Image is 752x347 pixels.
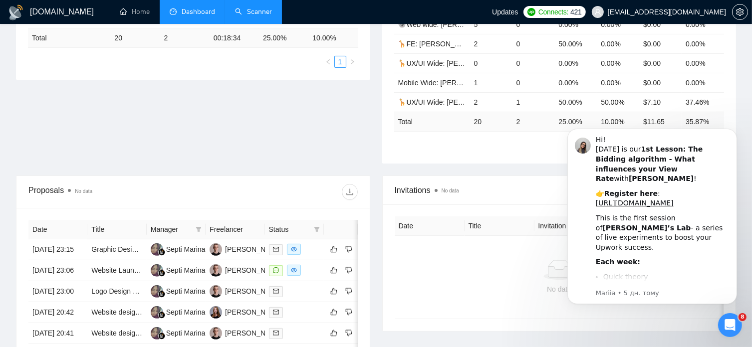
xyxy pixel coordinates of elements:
button: dislike [343,243,355,255]
td: 2 [470,92,512,112]
td: 1 [470,73,512,92]
button: left [322,56,334,68]
a: SMSepti Marina [151,245,206,253]
span: eye [291,246,297,252]
div: Septi Marina [166,286,206,297]
div: Septi Marina [166,265,206,276]
button: dislike [343,327,355,339]
td: 37.46% [682,92,724,112]
span: eye [291,267,297,273]
td: 0.00% [682,73,724,92]
a: SMSepti Marina [151,329,206,337]
td: 20 [470,112,512,131]
span: Manager [151,224,192,235]
button: like [328,306,340,318]
td: 0 [470,53,512,73]
td: 0.00% [597,53,639,73]
td: 35.87 % [682,112,724,131]
img: gigradar-bm.png [158,333,165,340]
td: 0.00% [597,14,639,34]
button: dislike [343,306,355,318]
img: SM [151,306,163,319]
a: VG[PERSON_NAME] [210,266,282,274]
td: 50.00% [554,34,597,53]
span: filter [196,226,202,232]
th: Invitation Letter [534,216,604,236]
td: Total [394,112,470,131]
td: 0 [512,73,555,92]
img: TB [210,306,222,319]
button: setting [732,4,748,20]
img: SM [151,264,163,277]
span: user [594,8,601,15]
img: gigradar-bm.png [158,312,165,319]
img: VG [210,264,222,277]
span: Invitations [395,184,724,196]
div: Septi Marina [166,307,206,318]
div: [PERSON_NAME] [225,328,282,339]
span: filter [314,226,320,232]
img: SM [151,285,163,298]
td: Website designer [87,302,146,323]
td: 0 [512,34,555,53]
span: dislike [345,287,352,295]
td: Website designer [87,323,146,344]
a: SMSepti Marina [151,287,206,295]
img: SM [151,243,163,256]
td: Website Launch: Logo and Design Services Needed [87,260,146,281]
td: 0.00% [554,73,597,92]
span: filter [194,222,204,237]
span: mail [273,288,279,294]
button: dislike [343,285,355,297]
td: 0.00% [682,53,724,73]
a: 🦒UX/UI Wide: [PERSON_NAME] 03/07 quest [398,98,543,106]
span: Updates [492,8,518,16]
td: 10.00 % [308,28,358,48]
td: 2 [512,112,555,131]
li: 1 [334,56,346,68]
span: download [342,188,357,196]
a: Website designer [91,329,145,337]
th: Freelancer [206,220,264,239]
img: gigradar-bm.png [158,291,165,298]
th: Title [465,216,534,236]
img: upwork-logo.png [527,8,535,16]
span: like [330,287,337,295]
span: 8 [739,313,747,321]
td: $0.00 [639,53,682,73]
a: Mobile Wide: [PERSON_NAME] [398,79,498,87]
div: No data [403,284,716,295]
div: Septi Marina [166,244,206,255]
th: Date [28,220,87,239]
td: 0.00% [597,73,639,92]
td: [DATE] 20:42 [28,302,87,323]
td: 0.00% [554,14,597,34]
td: 0 [512,14,555,34]
span: left [325,59,331,65]
a: Website Launch: Logo and Design Services Needed [91,266,253,274]
span: right [349,59,355,65]
th: Manager [147,220,206,239]
button: dislike [343,264,355,276]
div: [PERSON_NAME] [225,286,282,297]
img: VG [210,285,222,298]
td: $0.00 [639,14,682,34]
td: 2 [160,28,210,48]
span: dislike [345,308,352,316]
a: TB[PERSON_NAME] [210,308,282,316]
td: 20 [110,28,160,48]
td: [DATE] 20:41 [28,323,87,344]
button: like [328,327,340,339]
a: homeHome [120,7,150,16]
span: filter [312,222,322,237]
span: 421 [570,6,581,17]
a: VG[PERSON_NAME] [210,329,282,337]
a: 1 [335,56,346,67]
li: Previous Page [322,56,334,68]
